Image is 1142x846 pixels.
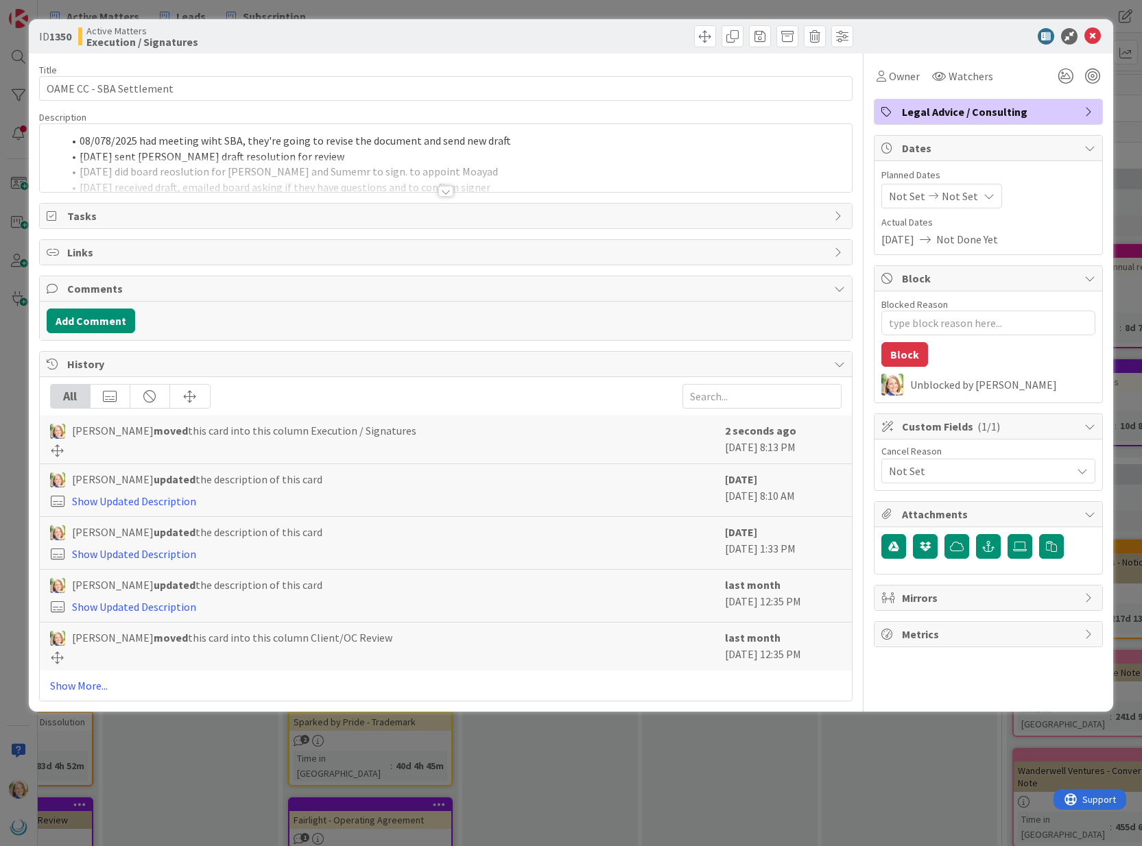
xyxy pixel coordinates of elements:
b: last month [725,578,781,592]
label: Blocked Reason [881,298,948,311]
span: Not Set [889,463,1071,479]
span: Mirrors [902,590,1078,606]
a: Show Updated Description [72,547,196,561]
b: [DATE] [725,525,757,539]
span: Metrics [902,626,1078,642]
span: Active Matters [86,25,198,36]
div: [DATE] 8:10 AM [725,471,842,509]
a: Show Updated Description [72,600,196,614]
b: moved [154,424,188,437]
span: Not Set [889,188,925,204]
span: Not Done Yet [936,231,998,247]
label: Title [39,64,57,76]
img: AD [50,424,65,439]
span: Description [39,111,86,123]
div: Unblocked by [PERSON_NAME] [910,378,1095,391]
span: [PERSON_NAME] the description of this card [72,577,322,593]
div: [DATE] 12:35 PM [725,629,842,664]
input: Search... [682,384,842,409]
span: [PERSON_NAME] this card into this column Execution / Signatures [72,422,416,439]
span: Comments [67,280,828,297]
input: type card name here... [39,76,853,101]
span: [PERSON_NAME] this card into this column Client/OC Review [72,629,392,646]
span: [PERSON_NAME] the description of this card [72,524,322,540]
span: [DATE] [881,231,914,247]
span: Tasks [67,208,828,224]
span: Custom Fields [902,418,1078,435]
button: Block [881,342,928,367]
img: AD [50,631,65,646]
span: Links [67,244,828,261]
b: last month [725,631,781,644]
div: [DATE] 12:35 PM [725,577,842,615]
span: Not Set [942,188,978,204]
span: Dates [902,140,1078,156]
div: [DATE] 8:13 PM [725,422,842,457]
b: moved [154,631,188,644]
li: 08/078/2025 had meeting wiht SBA, they're going to revise the document and send new draft [63,133,846,149]
span: Legal Advice / Consulting [902,104,1078,120]
b: updated [154,472,195,486]
b: 1350 [49,29,71,43]
img: AD [881,374,903,396]
div: Cancel Reason [881,446,1095,456]
span: Block [902,270,1078,287]
a: Show Updated Description [72,494,196,508]
span: ID [39,28,71,45]
span: Planned Dates [881,168,1095,182]
span: History [67,356,828,372]
span: Watchers [949,68,993,84]
b: updated [154,525,195,539]
div: [DATE] 1:33 PM [725,524,842,562]
span: [PERSON_NAME] the description of this card [72,471,322,487]
b: updated [154,578,195,592]
b: Execution / Signatures [86,36,198,47]
span: ( 1/1 ) [977,420,1000,433]
img: AD [50,525,65,540]
span: Support [29,2,62,19]
div: All [51,385,91,408]
span: Actual Dates [881,215,1095,230]
a: Show More... [50,677,842,694]
img: AD [50,472,65,487]
span: Owner [889,68,920,84]
b: 2 seconds ago [725,424,796,437]
li: [DATE] sent [PERSON_NAME] draft resolution for review [63,149,846,165]
b: [DATE] [725,472,757,486]
img: AD [50,578,65,593]
span: Attachments [902,506,1078,522]
button: Add Comment [47,309,135,333]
